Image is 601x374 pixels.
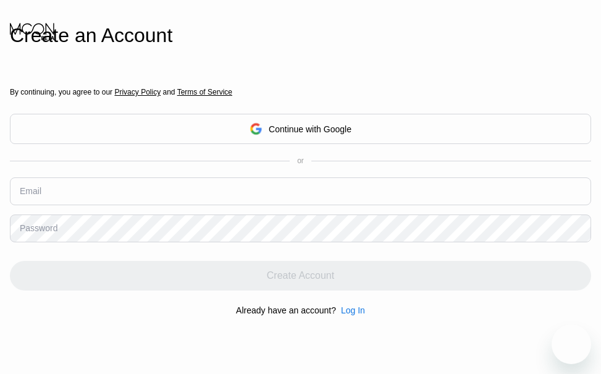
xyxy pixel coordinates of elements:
div: Password [20,223,57,233]
div: Already have an account? [236,305,336,315]
iframe: Button to launch messaging window [552,325,591,364]
div: By continuing, you agree to our [10,88,591,96]
div: Log In [336,305,365,315]
div: Continue with Google [269,124,351,134]
div: Email [20,186,41,196]
span: Privacy Policy [114,88,161,96]
span: Terms of Service [177,88,232,96]
div: Log In [341,305,365,315]
div: or [297,156,304,165]
div: Continue with Google [10,114,591,144]
span: and [161,88,177,96]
